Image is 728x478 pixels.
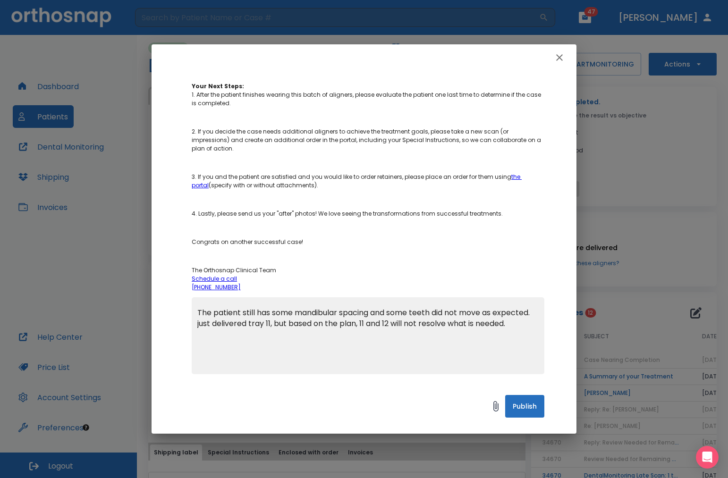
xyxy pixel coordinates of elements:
[192,275,237,283] a: Schedule a call
[192,283,241,291] a: [PHONE_NUMBER]
[192,82,544,108] p: 1. After the patient finishes wearing this batch of aligners, please evaluate the patient one las...
[192,173,522,189] a: the portal
[696,446,719,469] div: Open Intercom Messenger
[192,210,544,218] p: 4. Lastly, please send us your "after" photos! We love seeing the transformations from successful...
[192,238,544,246] p: Congrats on another successful case!
[505,395,544,418] button: Publish
[192,127,544,153] p: 2. If you decide the case needs additional aligners to achieve the treatment goals, please take a...
[192,82,244,90] strong: Your Next Steps:
[192,266,544,292] p: The Orthosnap Clinical Team
[192,173,544,190] p: 3. If you and the patient are satisfied and you would like to order retainers, please place an or...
